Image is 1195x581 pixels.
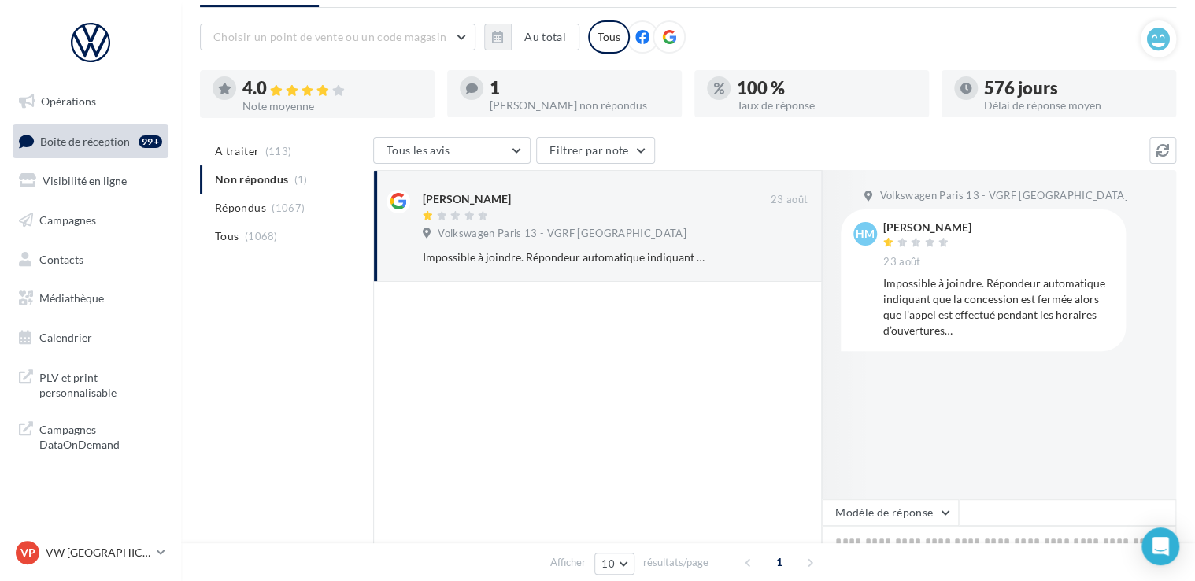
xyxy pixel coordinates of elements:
[215,143,259,159] span: A traiter
[536,137,655,164] button: Filtrer par note
[856,226,875,242] span: HM
[139,135,162,148] div: 99+
[242,80,422,98] div: 4.0
[200,24,475,50] button: Choisir un point de vente ou un code magasin
[423,191,511,207] div: [PERSON_NAME]
[9,204,172,237] a: Campagnes
[39,367,162,401] span: PLV et print personnalisable
[594,553,634,575] button: 10
[484,24,579,50] button: Au total
[373,137,531,164] button: Tous les avis
[9,124,172,158] a: Boîte de réception99+
[601,557,615,570] span: 10
[39,331,92,344] span: Calendrier
[215,228,239,244] span: Tous
[984,100,1164,111] div: Délai de réponse moyen
[883,222,971,233] div: [PERSON_NAME]
[490,100,669,111] div: [PERSON_NAME] non répondus
[883,255,920,269] span: 23 août
[822,499,959,526] button: Modèle de réponse
[39,291,104,305] span: Médiathèque
[883,276,1113,339] div: Impossible à joindre. Répondeur automatique indiquant que la concession est fermée alors que l’ap...
[879,189,1127,203] span: Volkswagen Paris 13 - VGRF [GEOGRAPHIC_DATA]
[43,174,127,187] span: Visibilité en ligne
[40,134,130,147] span: Boîte de réception
[1141,527,1179,565] div: Open Intercom Messenger
[588,20,630,54] div: Tous
[245,230,278,242] span: (1068)
[9,243,172,276] a: Contacts
[550,555,586,570] span: Afficher
[643,555,708,570] span: résultats/page
[20,545,35,561] span: VP
[438,227,686,241] span: Volkswagen Paris 13 - VGRF [GEOGRAPHIC_DATA]
[242,101,422,112] div: Note moyenne
[9,165,172,198] a: Visibilité en ligne
[771,193,808,207] span: 23 août
[39,252,83,265] span: Contacts
[9,361,172,407] a: PLV et print personnalisable
[737,80,916,97] div: 100 %
[490,80,669,97] div: 1
[9,413,172,459] a: Campagnes DataOnDemand
[46,545,150,561] p: VW [GEOGRAPHIC_DATA] 13
[39,213,96,227] span: Campagnes
[39,419,162,453] span: Campagnes DataOnDemand
[423,250,705,265] div: Impossible à joindre. Répondeur automatique indiquant que la concession est fermée alors que l’ap...
[767,550,792,575] span: 1
[9,85,172,118] a: Opérations
[9,282,172,315] a: Médiathèque
[213,30,446,43] span: Choisir un point de vente ou un code magasin
[511,24,579,50] button: Au total
[215,200,266,216] span: Répondus
[265,145,292,157] span: (113)
[387,143,450,157] span: Tous les avis
[272,202,305,214] span: (1067)
[737,100,916,111] div: Taux de réponse
[13,538,168,568] a: VP VW [GEOGRAPHIC_DATA] 13
[41,94,96,108] span: Opérations
[9,321,172,354] a: Calendrier
[984,80,1164,97] div: 576 jours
